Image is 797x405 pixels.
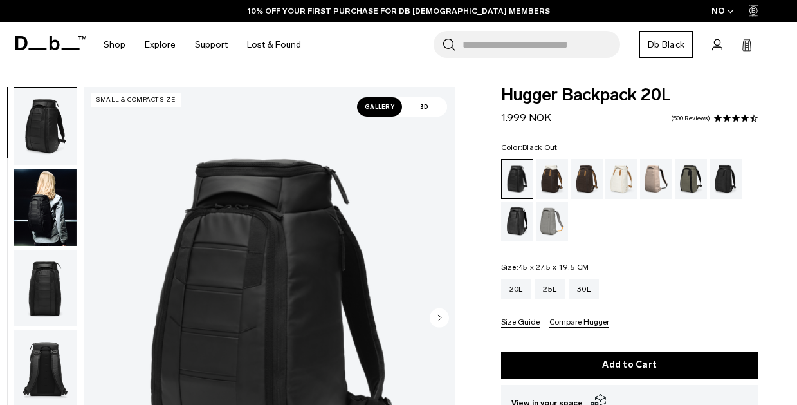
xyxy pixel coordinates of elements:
span: Hugger Backpack 20L [501,87,758,104]
button: Next slide [430,308,449,330]
nav: Main Navigation [94,22,311,68]
button: Add to Cart [501,352,758,379]
a: Sand Grey [536,202,568,241]
a: 500 reviews [671,115,710,122]
a: Forest Green [675,159,707,199]
a: Oatmilk [605,159,637,199]
button: Size Guide [501,318,540,328]
a: Db Black [639,31,693,58]
a: Explore [145,22,176,68]
span: 45 x 27.5 x 19.5 CM [518,263,589,272]
span: 3D [402,97,447,117]
span: Black Out [522,143,557,152]
span: Gallery [357,97,402,117]
a: 20L [501,279,531,299]
a: Cappuccino [536,159,568,199]
legend: Size: [501,263,589,271]
button: Hugger Backpack 20L Black Out [14,168,77,247]
a: Lost & Found [247,22,301,68]
p: Small & Compact Size [91,93,181,107]
a: Shop [104,22,125,68]
img: Hugger Backpack 20L Black Out [14,250,77,327]
a: Charcoal Grey [710,159,742,199]
button: Compare Hugger [549,318,609,328]
img: Hugger Backpack 20L Black Out [14,169,77,246]
span: 1.999 NOK [501,111,551,124]
a: 10% OFF YOUR FIRST PURCHASE FOR DB [DEMOGRAPHIC_DATA] MEMBERS [248,5,550,17]
a: Fogbow Beige [640,159,672,199]
a: Black Out [501,159,533,199]
a: 30L [569,279,599,299]
a: 25L [535,279,565,299]
a: Espresso [571,159,603,199]
a: Support [195,22,228,68]
a: Reflective Black [501,202,533,241]
button: Hugger Backpack 20L Black Out [14,249,77,328]
img: Hugger Backpack 20L Black Out [14,88,77,165]
legend: Color: [501,144,558,151]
